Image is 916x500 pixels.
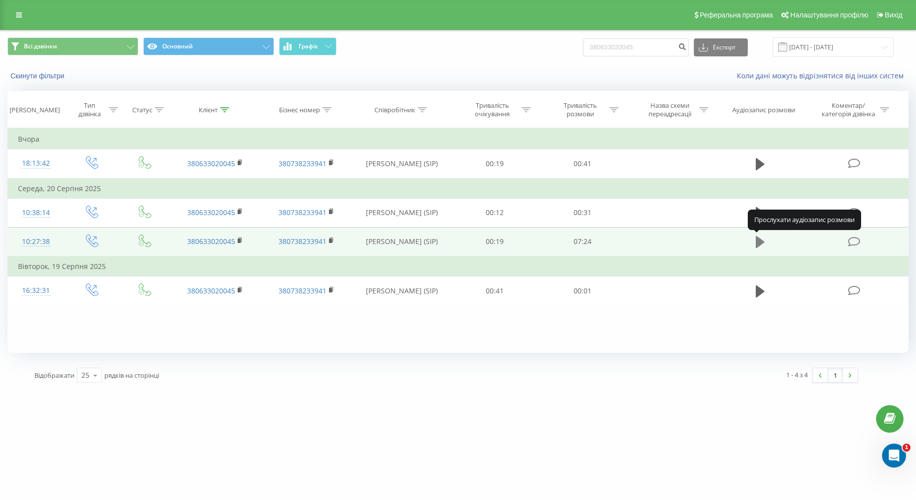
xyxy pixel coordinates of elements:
[352,276,451,305] td: [PERSON_NAME] (SIP)
[583,38,689,56] input: Пошук за номером
[451,276,539,305] td: 00:41
[24,42,57,50] span: Всі дзвінки
[8,179,909,199] td: Середа, 20 Серпня 2025
[374,106,415,114] div: Співробітник
[8,256,909,276] td: Вівторок, 19 Серпня 2025
[18,232,54,251] div: 10:27:38
[104,371,159,380] span: рядків на сторінці
[7,37,138,55] button: Всі дзвінки
[694,38,748,56] button: Експорт
[18,281,54,300] div: 16:32:31
[554,101,607,118] div: Тривалість розмови
[885,11,903,19] span: Вихід
[299,43,318,50] span: Графік
[8,129,909,149] td: Вчора
[132,106,152,114] div: Статус
[352,149,451,179] td: [PERSON_NAME] (SIP)
[34,371,74,380] span: Відображати
[279,159,326,168] a: 380738233941
[187,237,235,246] a: 380633020045
[279,286,326,295] a: 380738233941
[539,198,626,227] td: 00:31
[187,286,235,295] a: 380633020045
[466,101,519,118] div: Тривалість очікування
[903,444,911,452] span: 1
[352,227,451,256] td: [PERSON_NAME] (SIP)
[539,227,626,256] td: 07:24
[199,106,218,114] div: Клієнт
[279,37,336,55] button: Графік
[732,106,795,114] div: Аудіозапис розмови
[73,101,106,118] div: Тип дзвінка
[187,159,235,168] a: 380633020045
[819,101,878,118] div: Коментар/категорія дзвінка
[279,106,320,114] div: Бізнес номер
[539,276,626,305] td: 00:01
[352,198,451,227] td: [PERSON_NAME] (SIP)
[9,106,60,114] div: [PERSON_NAME]
[828,368,843,382] a: 1
[786,370,808,380] div: 1 - 4 з 4
[143,37,274,55] button: Основний
[539,149,626,179] td: 00:41
[643,101,697,118] div: Назва схеми переадресації
[7,71,69,80] button: Скинути фільтри
[451,198,539,227] td: 00:12
[81,370,89,380] div: 25
[451,227,539,256] td: 00:19
[18,154,54,173] div: 18:13:42
[279,237,326,246] a: 380738233941
[18,203,54,223] div: 10:38:14
[790,11,868,19] span: Налаштування профілю
[882,444,906,468] iframe: Intercom live chat
[748,210,861,230] div: Прослухати аудіозапис розмови
[279,208,326,217] a: 380738233941
[700,11,773,19] span: Реферальна програма
[451,149,539,179] td: 00:19
[737,71,909,80] a: Коли дані можуть відрізнятися вiд інших систем
[187,208,235,217] a: 380633020045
